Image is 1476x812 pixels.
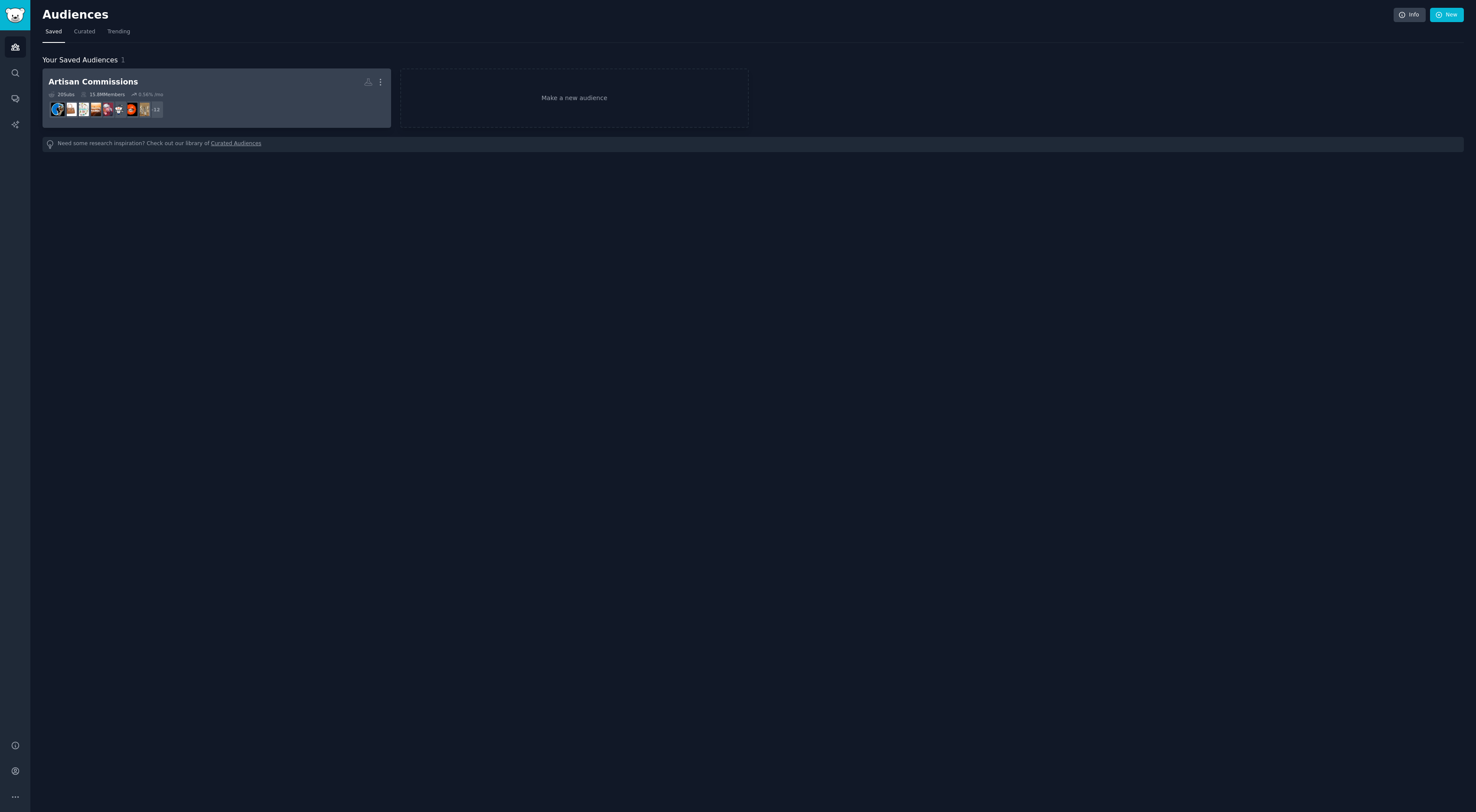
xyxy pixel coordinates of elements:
[146,101,164,119] div: + 12
[124,103,137,116] img: woodworking
[49,91,75,97] div: 20 Sub s
[112,103,125,116] img: hiring
[51,103,65,116] img: Artistsforhire
[1394,8,1426,23] a: Info
[108,28,130,36] span: Trending
[138,91,163,97] div: 0.56 % /mo
[71,25,98,43] a: Curated
[400,68,749,128] a: Make a new audience
[42,137,1464,152] div: Need some research inspiration? Check out our library of
[42,68,391,128] a: Artisan Commissions20Subs15.8MMembers0.56% /mo+12artstorewoodworkinghiringAnimeCommissionphotogra...
[42,25,65,43] a: Saved
[74,28,95,36] span: Curated
[1430,8,1464,23] a: New
[63,103,77,116] img: handbags
[46,28,62,36] span: Saved
[104,25,133,43] a: Trending
[42,55,118,66] span: Your Saved Audiences
[75,103,89,116] img: handmade
[5,8,25,23] img: GummySearch logo
[121,56,125,64] span: 1
[42,8,1394,22] h2: Audiences
[88,103,101,116] img: photography
[136,103,150,116] img: artstore
[81,91,125,97] div: 15.8M Members
[49,77,138,88] div: Artisan Commissions
[100,103,113,116] img: AnimeCommission
[211,140,261,149] a: Curated Audiences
